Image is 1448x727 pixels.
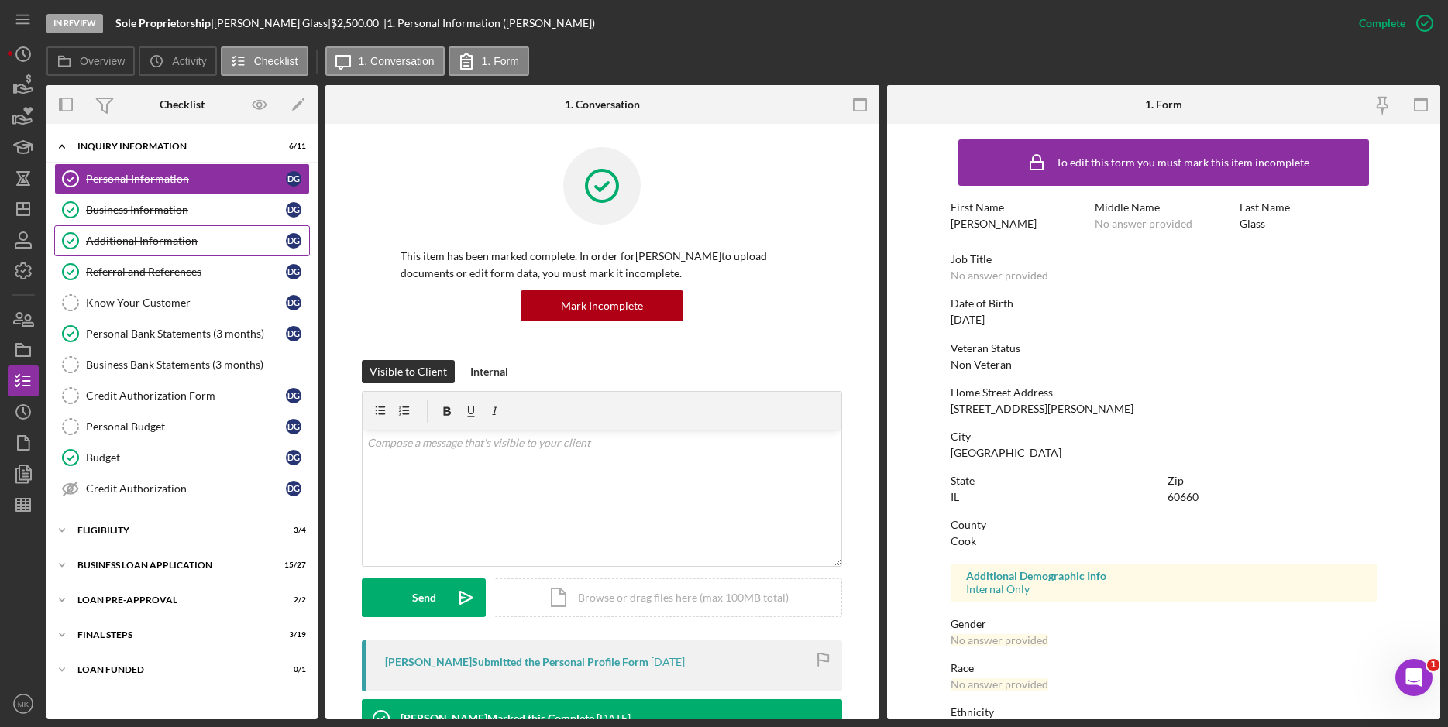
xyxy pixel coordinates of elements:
button: Activity [139,46,216,76]
p: This item has been marked complete. In order for [PERSON_NAME] to upload documents or edit form d... [401,248,803,283]
button: MK [8,688,39,719]
div: No answer provided [951,269,1048,282]
a: Credit AuthorizationDG [54,473,310,504]
div: State [951,475,1160,487]
a: Know Your CustomerDG [54,287,310,318]
div: City [951,430,1377,443]
div: Middle Name [1095,201,1232,214]
div: Business Bank Statements (3 months) [86,358,309,371]
div: D G [286,388,301,403]
div: 15 / 27 [278,561,306,570]
div: No answer provided [1095,218,1192,230]
div: Personal Budget [86,420,286,433]
div: D G [286,326,301,341]
div: [STREET_ADDRESS][PERSON_NAME] [951,403,1133,415]
a: Credit Authorization FormDG [54,380,310,411]
button: Visible to Client [362,360,455,383]
label: 1. Conversation [359,55,435,67]
div: D G [286,264,301,279]
div: Send [412,578,436,617]
label: 1. Form [482,55,519,67]
div: Referral and References [86,266,286,278]
div: Non Veteran [951,358,1012,371]
text: MK [18,700,29,708]
a: Personal BudgetDG [54,411,310,442]
div: Gender [951,618,1377,630]
button: Overview [46,46,135,76]
div: Glass [1240,218,1265,230]
div: $2,500.00 [331,17,383,29]
iframe: Intercom live chat [1395,659,1433,696]
div: D G [286,171,301,187]
div: [GEOGRAPHIC_DATA] [951,447,1061,459]
div: Additional Demographic Info [966,570,1361,582]
div: Know Your Customer [86,297,286,309]
div: Job Title [951,253,1377,266]
div: First Name [951,201,1088,214]
div: Last Name [1240,201,1377,214]
div: Mark Incomplete [561,290,643,321]
div: Veteran Status [951,342,1377,355]
button: Internal [463,360,516,383]
div: [PERSON_NAME] Marked this Complete [401,712,594,725]
button: Checklist [221,46,308,76]
div: D G [286,295,301,310]
div: Additional Information [86,235,286,247]
div: Complete [1359,8,1405,39]
div: 3 / 19 [278,630,306,640]
div: | [115,17,214,29]
div: Internal [470,360,508,383]
time: 2025-07-02 17:39 [651,656,685,668]
div: Personal Information [86,173,286,185]
div: INQUIRY INFORMATION [77,142,267,151]
div: Credit Authorization [86,482,286,495]
button: Mark Incomplete [521,290,683,321]
label: Activity [172,55,206,67]
a: Personal InformationDG [54,163,310,194]
div: Ethnicity [951,706,1377,718]
div: In Review [46,14,103,33]
div: [PERSON_NAME] Submitted the Personal Profile Form [385,656,648,668]
div: Home Street Address [951,386,1377,399]
div: 3 / 4 [278,526,306,535]
div: Visible to Client [370,360,447,383]
div: FINAL STEPS [77,630,267,640]
a: Additional InformationDG [54,225,310,256]
label: Overview [80,55,125,67]
div: Budget [86,451,286,464]
div: 1. Conversation [565,98,640,111]
div: Zip [1168,475,1377,487]
time: 2025-07-02 14:14 [597,712,631,725]
div: Date of Birth [951,297,1377,310]
div: Cook [951,535,976,547]
div: ELIGIBILITY [77,526,267,535]
button: 1. Conversation [325,46,445,76]
a: Business InformationDG [54,194,310,225]
a: Personal Bank Statements (3 months)DG [54,318,310,349]
div: [DATE] [951,314,985,326]
div: D G [286,202,301,218]
div: No answer provided [951,634,1048,646]
div: | 1. Personal Information ([PERSON_NAME]) [383,17,595,29]
b: Sole Proprietorship [115,16,211,29]
div: IL [951,491,959,503]
div: BUSINESS LOAN APPLICATION [77,561,267,570]
a: BudgetDG [54,442,310,473]
div: Internal Only [966,583,1361,595]
div: No answer provided [951,678,1048,691]
div: To edit this form you must mark this item incomplete [1056,156,1309,169]
span: 1 [1427,659,1439,671]
div: 2 / 2 [278,595,306,605]
div: D G [286,233,301,249]
div: [PERSON_NAME] [951,218,1037,230]
div: 6 / 11 [278,142,306,151]
div: Personal Bank Statements (3 months) [86,327,286,340]
div: LOAN PRE-APPROVAL [77,595,267,605]
div: D G [286,419,301,434]
div: 60660 [1168,491,1199,503]
div: D G [286,450,301,465]
a: Business Bank Statements (3 months) [54,349,310,380]
div: Checklist [160,98,205,111]
button: 1. Form [449,46,529,76]
div: Business Information [86,204,286,216]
